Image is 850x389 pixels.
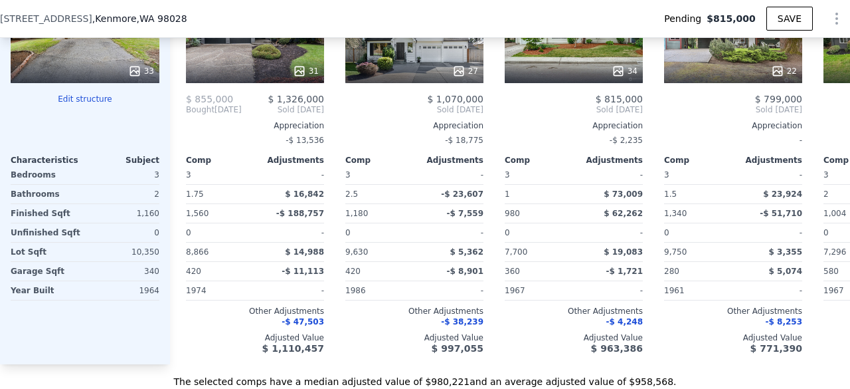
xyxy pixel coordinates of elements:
[85,155,159,166] div: Subject
[293,65,319,78] div: 31
[604,190,643,199] span: $ 73,009
[88,262,159,281] div: 340
[268,94,324,104] span: $ 1,326,000
[255,155,324,166] div: Adjustments
[505,228,510,237] span: 0
[606,317,643,326] span: -$ 4,248
[88,223,159,242] div: 0
[664,281,730,300] div: 1961
[664,209,687,218] span: 1,340
[604,247,643,257] span: $ 19,083
[345,170,351,180] span: 3
[11,262,82,281] div: Garage Sqft
[823,247,846,257] span: 7,296
[736,281,802,300] div: -
[505,155,574,166] div: Comp
[282,317,324,326] span: -$ 47,503
[612,65,637,78] div: 34
[92,12,187,25] span: , Kenmore
[11,155,85,166] div: Characteristics
[345,209,368,218] span: 1,180
[186,332,324,343] div: Adjusted Value
[452,65,478,78] div: 27
[604,209,643,218] span: $ 62,262
[186,94,233,104] span: $ 855,000
[345,306,483,317] div: Other Adjustments
[664,306,802,317] div: Other Adjustments
[242,104,324,115] span: Sold [DATE]
[258,223,324,242] div: -
[258,166,324,184] div: -
[285,247,324,257] span: $ 14,988
[345,104,483,115] span: Sold [DATE]
[733,155,802,166] div: Adjustments
[186,228,191,237] span: 0
[505,104,643,115] span: Sold [DATE]
[736,166,802,184] div: -
[769,267,802,276] span: $ 5,074
[441,190,483,199] span: -$ 23,607
[186,104,242,115] div: [DATE]
[285,190,324,199] span: $ 16,842
[447,267,483,276] span: -$ 8,901
[186,120,324,131] div: Appreciation
[450,247,483,257] span: $ 5,362
[262,343,324,354] span: $ 1,110,457
[427,94,483,104] span: $ 1,070,000
[664,332,802,343] div: Adjusted Value
[258,281,324,300] div: -
[505,170,510,180] span: 3
[606,267,643,276] span: -$ 1,721
[576,281,643,300] div: -
[576,166,643,184] div: -
[664,170,669,180] span: 3
[505,120,643,131] div: Appreciation
[750,343,802,354] span: $ 771,390
[432,343,483,354] span: $ 997,055
[186,104,214,115] span: Bought
[766,317,802,326] span: -$ 8,253
[771,65,797,78] div: 22
[345,332,483,343] div: Adjusted Value
[591,343,643,354] span: $ 963,386
[505,306,643,317] div: Other Adjustments
[417,281,483,300] div: -
[345,267,361,276] span: 420
[823,267,839,276] span: 580
[766,7,813,31] button: SAVE
[286,136,324,145] span: -$ 13,536
[276,209,324,218] span: -$ 188,757
[186,170,191,180] span: 3
[664,12,707,25] span: Pending
[186,281,252,300] div: 1974
[596,94,643,104] span: $ 815,000
[186,155,255,166] div: Comp
[755,94,802,104] span: $ 799,000
[823,5,850,32] button: Show Options
[445,136,483,145] span: -$ 18,775
[186,247,209,257] span: 8,866
[88,185,159,203] div: 2
[11,166,82,184] div: Bedrooms
[186,306,324,317] div: Other Adjustments
[345,185,412,203] div: 2.5
[576,223,643,242] div: -
[505,332,643,343] div: Adjusted Value
[664,120,802,131] div: Appreciation
[282,267,324,276] span: -$ 11,113
[88,166,159,184] div: 3
[505,267,520,276] span: 360
[186,267,201,276] span: 420
[11,281,82,300] div: Year Built
[414,155,483,166] div: Adjustments
[11,204,82,223] div: Finished Sqft
[417,166,483,184] div: -
[88,204,159,223] div: 1,160
[345,247,368,257] span: 9,630
[707,12,756,25] span: $815,000
[441,317,483,326] span: -$ 38,239
[345,120,483,131] div: Appreciation
[664,185,730,203] div: 1.5
[88,281,159,300] div: 1964
[823,228,829,237] span: 0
